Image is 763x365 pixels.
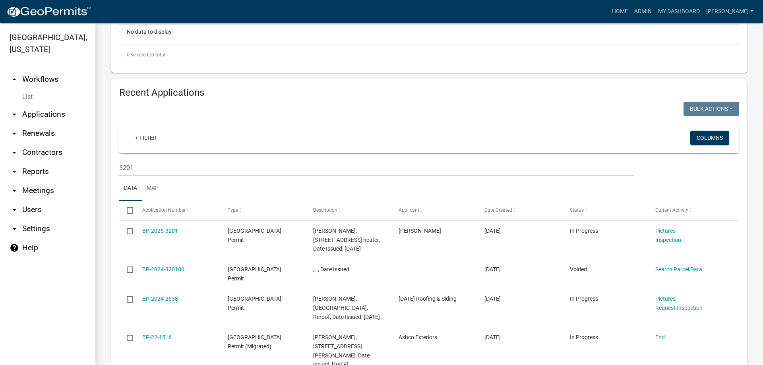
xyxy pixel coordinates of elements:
[10,205,19,214] i: arrow_drop_down
[228,228,281,243] span: Isanti County Building Permit
[655,266,702,272] a: Search Parcel Data
[648,201,733,220] datatable-header-cell: Current Activity
[142,295,178,302] a: BP-2024-2638
[570,334,598,340] span: In Progress
[399,228,441,234] span: Amos m Grummet
[609,4,631,19] a: Home
[655,4,703,19] a: My Dashboard
[119,176,142,201] a: Data
[10,224,19,234] i: arrow_drop_down
[10,129,19,138] i: arrow_drop_down
[129,131,163,145] a: + Filter
[10,148,19,157] i: arrow_drop_down
[655,237,681,243] a: Inspection
[228,295,281,311] span: Isanti County Building Permit
[228,334,281,350] span: Isanti County Building Permit (Migrated)
[10,167,19,176] i: arrow_drop_down
[655,305,703,311] a: Request Inspection
[631,4,655,19] a: Admin
[391,201,476,220] datatable-header-cell: Applicant
[655,207,688,213] span: Current Activity
[655,334,665,340] a: End
[313,207,337,213] span: Description
[484,207,512,213] span: Date Created
[10,243,19,253] i: help
[142,266,184,272] a: BP-2024-320180
[562,201,648,220] datatable-header-cell: Status
[228,266,281,282] span: Isanti County Building Permit
[142,228,178,234] a: BP-2025-3201
[306,201,391,220] datatable-header-cell: Description
[119,25,739,44] div: No data to display
[119,87,739,98] h4: Recent Applications
[313,295,380,320] span: RALPH EGBERT, 34188 PUMA ST NW, Reroof, Date Issued: 04/08/2024
[655,295,676,302] a: Pictures
[399,295,457,302] span: Ascension Roofing & Siding
[313,266,351,272] span: , , , Date Issued:
[399,207,419,213] span: Applicant
[484,228,501,234] span: 06/27/2025
[119,160,634,176] input: Search for applications
[570,295,598,302] span: In Progress
[10,110,19,119] i: arrow_drop_down
[484,295,501,302] span: 04/04/2024
[10,186,19,195] i: arrow_drop_down
[476,201,562,220] datatable-header-cell: Date Created
[703,4,757,19] a: [PERSON_NAME]
[228,207,238,213] span: Type
[142,207,186,213] span: Application Number
[220,201,306,220] datatable-header-cell: Type
[484,266,501,272] span: 10/07/2024
[10,75,19,84] i: arrow_drop_up
[570,266,587,272] span: Voided
[570,207,584,213] span: Status
[690,131,729,145] button: Columns
[127,52,151,58] span: 0 selected /
[142,176,163,201] a: Map
[684,102,739,116] button: Bulk Actions
[134,201,220,220] datatable-header-cell: Application Number
[142,334,172,340] a: BP-22-1516
[119,201,134,220] datatable-header-cell: Select
[570,228,598,234] span: In Progress
[119,45,739,65] div: 0 total
[655,228,676,234] a: Pictures
[484,334,501,340] span: 10/13/2022
[313,228,380,252] span: AMOS GRUMMET, 39383 UNIVERSITY AVE NE, Water heater, Date Issued: 06/30/2025
[399,334,437,340] span: Ashco Exteriors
